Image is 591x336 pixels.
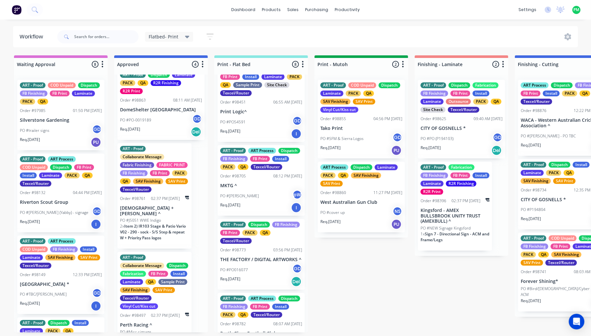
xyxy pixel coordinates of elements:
div: I [291,129,302,139]
p: THE FACTORY / DIGITAL ARTWORKS ^ [220,257,302,262]
span: 1 x [421,231,425,237]
div: Dispatch [48,320,70,326]
p: Req. [DATE] [120,126,140,132]
div: FB Print [450,91,470,96]
div: PACK [521,252,536,258]
div: SAV Finishing [551,252,582,258]
div: GD [192,114,202,124]
div: Collaborate Message [120,154,164,160]
div: ART - Proof [421,164,446,170]
div: FB Finishing [421,173,448,178]
div: PACK [45,328,60,334]
div: Dispatch [78,82,100,88]
p: PO #PO54591 [220,119,246,125]
div: Vinyl Cut/Kiss cut [320,107,358,113]
div: PACK [562,91,577,96]
div: Laminate [375,164,398,170]
div: Install [72,320,89,326]
div: 02:37 PM [DATE] [151,313,180,318]
div: Install [272,304,289,310]
div: Laminate [39,173,62,178]
div: FB Print [150,170,170,176]
div: FB Finishing [20,91,47,96]
div: 11:27 PM [DATE] [373,190,402,196]
div: GD [393,133,402,142]
div: ART - Proof [220,148,246,154]
div: QA [538,252,549,258]
div: FB Finishing [521,244,548,249]
div: 04:56 PM [DATE] [373,116,402,122]
div: PACK [346,91,361,96]
p: Req. [DATE] [320,145,341,151]
div: Order #98705 [220,173,246,179]
div: Laminate [521,170,544,176]
div: I [291,203,302,213]
div: Install [20,173,37,178]
div: Site Check [421,107,446,113]
div: R2R Finishing [446,181,477,187]
div: QA [220,82,231,88]
div: Dispatch [549,162,571,168]
div: Fabrication [473,82,499,88]
div: ART - ProofART ProcessCOD UnpaidFB FinishingInstallLaminateSAV FinishingSAV PrintTexcel/RouterOrd... [17,236,104,315]
p: Req. [DATE] [421,145,441,151]
div: QA [238,312,248,318]
p: Req. [DATE] [220,128,240,134]
div: Order #98876 [521,108,546,114]
div: QA [138,80,148,86]
div: Laminate [120,279,143,285]
span: 2 x [120,223,124,229]
div: GD [92,206,102,216]
div: ART Process [320,164,348,170]
div: FB Print [250,304,270,310]
div: Order #98149 [20,272,46,278]
p: PO #Misc signage [120,329,151,335]
div: Install [473,91,490,96]
p: Req. [DATE] [220,202,240,208]
div: ART Process [48,238,76,244]
div: PACK [473,99,489,105]
div: ART Process [48,156,76,162]
div: ART - ProofFabricationFB FinishingFB PrintInstallLaminateR2R FinishingR2R PrintOrder #9839602:37 ... [418,162,492,251]
div: Order #98132 [20,190,46,196]
div: PACK [172,170,187,176]
div: ART - ProofDispatchFB FinishingFB PrintPACKQATexcel/RouterOrder #9877303:56 PM [DATE]THE FACTORY ... [218,219,305,290]
div: Fabrication [449,164,475,170]
div: FB Print [148,271,168,277]
div: I [91,219,101,230]
div: COD Unpaid [48,82,76,88]
div: Texcel/Router [545,260,577,266]
div: Dispatch [449,82,470,88]
p: PO #NEW Signage Kingsford [421,225,471,231]
div: ART - Proof [20,238,46,244]
div: Texcel/Router [521,99,552,105]
div: QA [338,173,349,178]
div: PACK [120,80,135,86]
div: PACK [546,170,561,176]
div: Dispatch [278,148,300,154]
div: Laminate [172,72,195,78]
div: QA [363,91,374,96]
div: ART - ProofART ProcessCOD UnpaidDispatchFB PrintInstallLaminatePACKQATexcel/RouterOrder #9813204:... [17,154,104,232]
div: FB Finishing [272,222,300,228]
p: PO #TBC/[PERSON_NAME] [20,291,67,297]
div: QA [82,173,93,178]
p: PO #SFM & Sierra Logos [320,136,364,142]
div: SAV Print [553,178,576,184]
div: FB Print [521,91,541,96]
div: Dispatch [351,164,372,170]
div: sales [284,5,302,15]
p: PO #[PERSON_NAME] - PO TBC [521,133,576,139]
div: Site Check [264,82,289,88]
div: Order #97985 [20,108,46,114]
div: GD [493,133,503,142]
div: Order #98396 [421,198,446,204]
div: Order #98782 [220,321,246,327]
p: MKTG ^ [220,183,302,189]
div: productivity [331,5,363,15]
p: Req. [DATE] [521,216,541,222]
div: QA [120,178,131,184]
p: Req. [DATE] [20,301,40,306]
div: ART - ProofART ProcessDispatchFB FinishingFB PrintInstallPACKQATexcel/RouterOrder #9870508:12 PM ... [218,145,305,216]
div: Texcel/Router [220,238,252,244]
